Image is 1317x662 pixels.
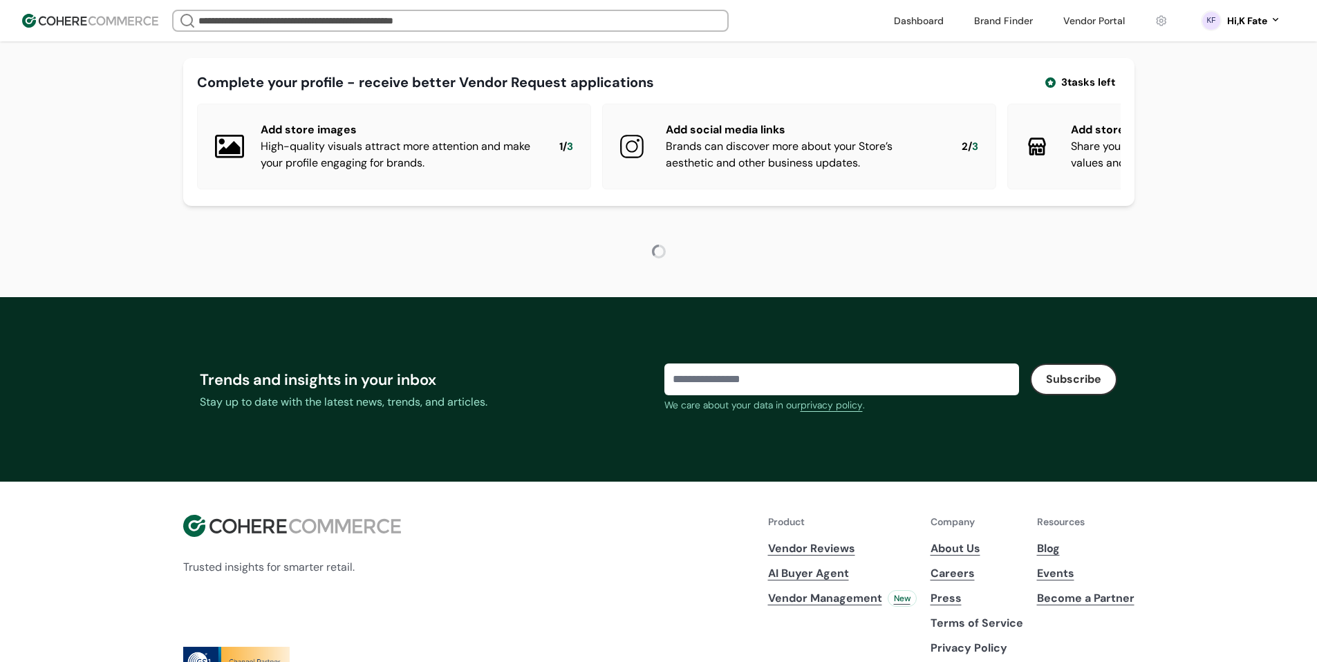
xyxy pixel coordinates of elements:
[200,368,653,391] div: Trends and insights in your inbox
[197,72,654,93] div: Complete your profile - receive better Vendor Request applications
[1227,14,1267,28] div: Hi, K Fate
[183,515,401,537] img: Cohere Logo
[968,139,972,155] span: /
[183,559,401,576] p: Trusted insights for smarter retail.
[768,540,917,557] a: Vendor Reviews
[666,138,940,171] div: Brands can discover more about your Store’s aesthetic and other business updates.
[1037,515,1134,529] p: Resources
[22,14,158,28] img: Cohere Logo
[261,138,537,171] div: High-quality visuals attract more attention and make your profile engaging for brands.
[768,590,882,607] span: Vendor Management
[261,122,537,138] div: Add store images
[931,565,1023,582] a: Careers
[1037,590,1134,607] a: Become a Partner
[563,139,567,155] span: /
[863,399,865,411] span: .
[801,398,863,413] a: privacy policy
[931,615,1023,632] p: Terms of Service
[972,139,978,155] span: 3
[888,590,917,607] div: New
[1037,540,1134,557] a: Blog
[200,394,653,410] div: Stay up to date with the latest news, trends, and articles.
[931,515,1023,529] p: Company
[1030,363,1117,395] button: Subscribe
[664,399,801,411] span: We care about your data in our
[931,590,1023,607] a: Press
[768,515,917,529] p: Product
[666,122,940,138] div: Add social media links
[962,139,968,155] span: 2
[1201,10,1222,31] svg: 0 percent
[567,139,573,155] span: 3
[931,640,1023,656] p: Privacy Policy
[559,139,563,155] span: 1
[1061,75,1115,91] span: 3 tasks left
[768,565,917,582] a: AI Buyer Agent
[1227,14,1281,28] button: Hi,K Fate
[931,540,1023,557] a: About Us
[768,590,917,607] a: Vendor ManagementNew
[1037,565,1134,582] a: Events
